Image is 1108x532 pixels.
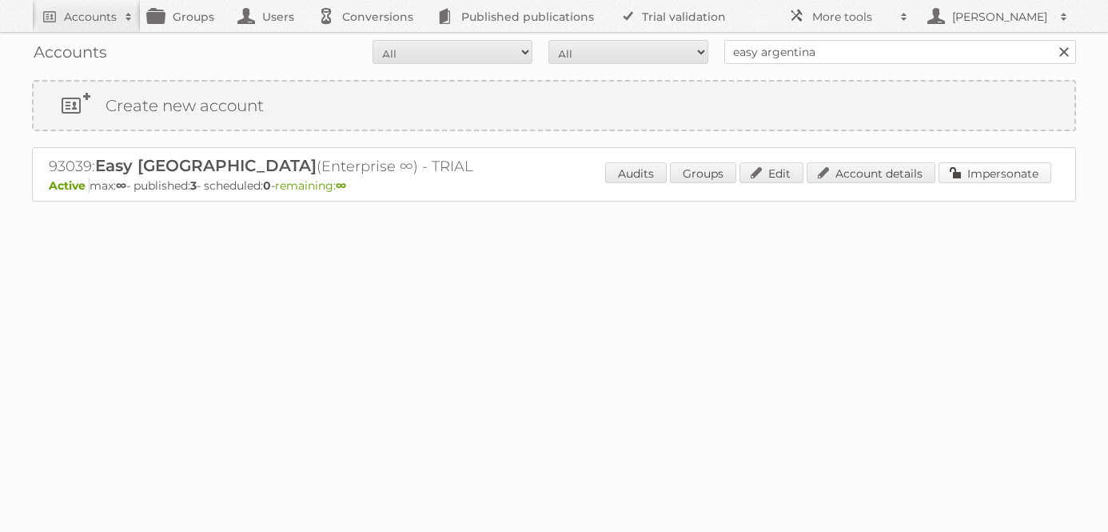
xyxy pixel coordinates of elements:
h2: Accounts [64,9,117,25]
strong: ∞ [116,178,126,193]
a: Edit [739,162,803,183]
a: Impersonate [939,162,1051,183]
a: Audits [605,162,667,183]
h2: [PERSON_NAME] [948,9,1052,25]
strong: ∞ [336,178,346,193]
p: max: - published: - scheduled: - [49,178,1059,193]
a: Create new account [34,82,1074,130]
strong: 3 [190,178,197,193]
h2: More tools [812,9,892,25]
span: Easy [GEOGRAPHIC_DATA] [95,156,317,175]
a: Groups [670,162,736,183]
strong: 0 [263,178,271,193]
span: Active [49,178,90,193]
a: Account details [807,162,935,183]
span: remaining: [275,178,346,193]
h2: 93039: (Enterprise ∞) - TRIAL [49,156,608,177]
